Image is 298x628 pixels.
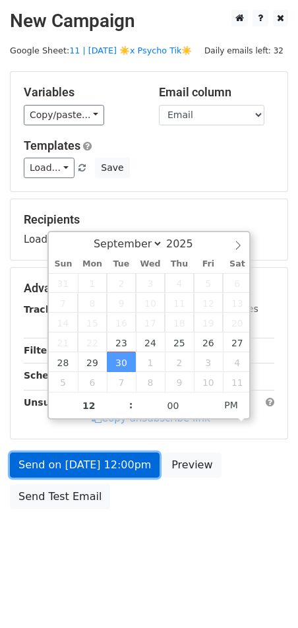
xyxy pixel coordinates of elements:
[49,332,78,352] span: September 21, 2025
[49,392,129,419] input: Hour
[136,372,165,392] span: October 8, 2025
[194,260,223,268] span: Fri
[213,392,249,418] span: Click to toggle
[136,273,165,293] span: September 3, 2025
[24,304,68,315] strong: Tracking
[194,332,223,352] span: September 26, 2025
[78,352,107,372] span: September 29, 2025
[136,332,165,352] span: September 24, 2025
[10,46,193,55] small: Google Sheet:
[194,273,223,293] span: September 5, 2025
[24,139,80,152] a: Templates
[10,10,288,32] h2: New Campaign
[165,352,194,372] span: October 2, 2025
[136,260,165,268] span: Wed
[232,565,298,628] iframe: Chat Widget
[24,370,71,381] strong: Schedule
[165,372,194,392] span: October 9, 2025
[107,352,136,372] span: September 30, 2025
[165,273,194,293] span: September 4, 2025
[24,212,274,227] h5: Recipients
[133,392,214,419] input: Minute
[165,260,194,268] span: Thu
[194,313,223,332] span: September 19, 2025
[136,313,165,332] span: September 17, 2025
[78,293,107,313] span: September 8, 2025
[10,453,160,478] a: Send on [DATE] 12:00pm
[107,372,136,392] span: October 7, 2025
[78,313,107,332] span: September 15, 2025
[92,412,210,424] a: Copy unsubscribe link
[223,372,252,392] span: October 11, 2025
[136,352,165,372] span: October 1, 2025
[194,293,223,313] span: September 12, 2025
[24,397,88,408] strong: Unsubscribe
[163,237,210,250] input: Year
[165,293,194,313] span: September 11, 2025
[69,46,192,55] a: 11 | [DATE] ☀️x Psycho Tik☀️
[223,273,252,293] span: September 6, 2025
[107,273,136,293] span: September 2, 2025
[49,313,78,332] span: September 14, 2025
[107,260,136,268] span: Tue
[78,260,107,268] span: Mon
[78,372,107,392] span: October 6, 2025
[24,345,57,356] strong: Filters
[194,352,223,372] span: October 3, 2025
[107,293,136,313] span: September 9, 2025
[206,302,258,316] label: UTM Codes
[223,352,252,372] span: October 4, 2025
[49,293,78,313] span: September 7, 2025
[24,281,274,296] h5: Advanced
[78,332,107,352] span: September 22, 2025
[24,105,104,125] a: Copy/paste...
[107,332,136,352] span: September 23, 2025
[49,352,78,372] span: September 28, 2025
[223,293,252,313] span: September 13, 2025
[49,372,78,392] span: October 5, 2025
[49,273,78,293] span: August 31, 2025
[24,85,139,100] h5: Variables
[223,260,252,268] span: Sat
[165,313,194,332] span: September 18, 2025
[136,293,165,313] span: September 10, 2025
[49,260,78,268] span: Sun
[78,273,107,293] span: September 1, 2025
[194,372,223,392] span: October 10, 2025
[107,313,136,332] span: September 16, 2025
[24,158,74,178] a: Load...
[159,85,274,100] h5: Email column
[223,332,252,352] span: September 27, 2025
[200,46,288,55] a: Daily emails left: 32
[10,484,110,509] a: Send Test Email
[200,44,288,58] span: Daily emails left: 32
[163,453,221,478] a: Preview
[24,212,274,247] div: Loading...
[129,392,133,418] span: :
[223,313,252,332] span: September 20, 2025
[165,332,194,352] span: September 25, 2025
[95,158,129,178] button: Save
